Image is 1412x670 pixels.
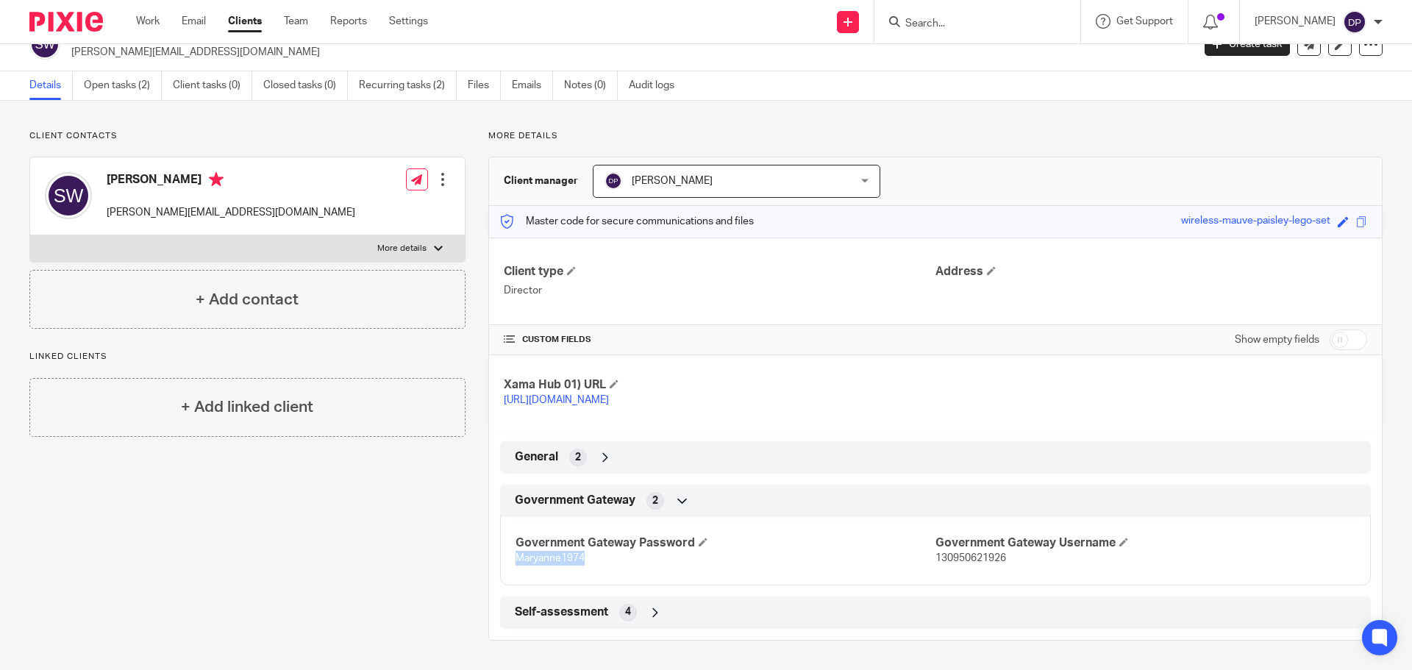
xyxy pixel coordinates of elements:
h4: Client type [504,264,935,279]
img: svg%3E [1343,10,1366,34]
a: Emails [512,71,553,100]
a: Clients [228,14,262,29]
h4: + Add contact [196,288,299,311]
a: Audit logs [629,71,685,100]
img: svg%3E [605,172,622,190]
a: Reports [330,14,367,29]
a: Open tasks (2) [84,71,162,100]
p: Client contacts [29,130,466,142]
a: Work [136,14,160,29]
h4: [PERSON_NAME] [107,172,355,190]
a: [URL][DOMAIN_NAME] [504,395,609,405]
img: svg%3E [45,172,92,219]
p: Master code for secure communications and files [500,214,754,229]
span: Government Gateway [515,493,635,508]
p: Director [504,283,935,298]
span: 130950621926 [935,553,1006,563]
h4: Xama Hub 01) URL [504,377,935,393]
label: Show empty fields [1235,332,1319,347]
p: [PERSON_NAME] [1255,14,1336,29]
h4: Address [935,264,1367,279]
p: More details [488,130,1383,142]
span: 2 [652,493,658,508]
p: Linked clients [29,351,466,363]
span: 2 [575,450,581,465]
input: Search [904,18,1036,31]
a: Email [182,14,206,29]
h3: Client manager [504,174,578,188]
a: Recurring tasks (2) [359,71,457,100]
a: Closed tasks (0) [263,71,348,100]
p: [PERSON_NAME][EMAIL_ADDRESS][DOMAIN_NAME] [107,205,355,220]
img: Pixie [29,12,103,32]
a: Details [29,71,73,100]
span: Maryanne1974 [516,553,585,563]
span: General [515,449,558,465]
h4: + Add linked client [181,396,313,418]
a: Settings [389,14,428,29]
a: Team [284,14,308,29]
span: Self-assessment [515,605,608,620]
a: Create task [1205,32,1290,56]
a: Client tasks (0) [173,71,252,100]
i: Primary [209,172,224,187]
h4: Government Gateway Password [516,535,935,551]
div: wireless-mauve-paisley-lego-set [1181,213,1330,230]
h4: CUSTOM FIELDS [504,334,935,346]
a: Files [468,71,501,100]
img: svg%3E [29,29,60,60]
h4: Government Gateway Username [935,535,1355,551]
span: [PERSON_NAME] [632,176,713,186]
p: [PERSON_NAME][EMAIL_ADDRESS][DOMAIN_NAME] [71,45,1183,60]
span: Get Support [1116,16,1173,26]
a: Notes (0) [564,71,618,100]
p: More details [377,243,427,254]
span: 4 [625,605,631,619]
